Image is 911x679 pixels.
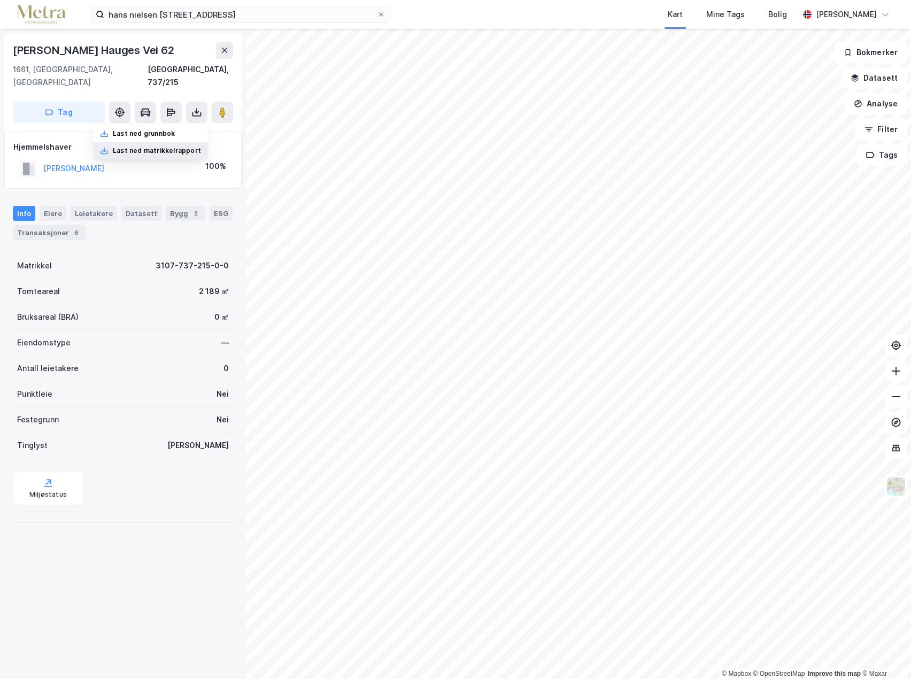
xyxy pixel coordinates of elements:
[753,670,805,677] a: OpenStreetMap
[886,476,906,497] img: Z
[205,160,226,173] div: 100%
[221,336,229,349] div: —
[156,259,229,272] div: 3107-737-215-0-0
[214,311,229,323] div: 0 ㎡
[40,206,66,221] div: Eiere
[808,670,861,677] a: Improve this map
[17,311,79,323] div: Bruksareal (BRA)
[13,63,148,89] div: 1661, [GEOGRAPHIC_DATA], [GEOGRAPHIC_DATA]
[668,8,683,21] div: Kart
[13,225,86,240] div: Transaksjoner
[858,628,911,679] iframe: Chat Widget
[13,102,105,123] button: Tag
[113,146,201,155] div: Last ned matrikkelrapport
[223,362,229,375] div: 0
[71,206,117,221] div: Leietakere
[217,388,229,400] div: Nei
[855,119,907,140] button: Filter
[148,63,233,89] div: [GEOGRAPHIC_DATA], 737/215
[17,285,60,298] div: Tomteareal
[17,439,48,452] div: Tinglyst
[13,206,35,221] div: Info
[167,439,229,452] div: [PERSON_NAME]
[71,227,82,238] div: 6
[17,388,52,400] div: Punktleie
[190,208,201,219] div: 2
[29,490,67,499] div: Miljøstatus
[113,129,175,138] div: Last ned grunnbok
[845,93,907,114] button: Analyse
[13,141,233,153] div: Hjemmelshaver
[706,8,745,21] div: Mine Tags
[199,285,229,298] div: 2 189 ㎡
[841,67,907,89] button: Datasett
[166,206,205,221] div: Bygg
[722,670,751,677] a: Mapbox
[816,8,877,21] div: [PERSON_NAME]
[217,413,229,426] div: Nei
[17,362,79,375] div: Antall leietakere
[835,42,907,63] button: Bokmerker
[17,5,65,24] img: metra-logo.256734c3b2bbffee19d4.png
[17,336,71,349] div: Eiendomstype
[858,628,911,679] div: Kontrollprogram for chat
[17,413,59,426] div: Festegrunn
[210,206,233,221] div: ESG
[104,6,377,22] input: Søk på adresse, matrikkel, gårdeiere, leietakere eller personer
[857,144,907,166] button: Tags
[17,259,52,272] div: Matrikkel
[768,8,787,21] div: Bolig
[121,206,161,221] div: Datasett
[13,42,176,59] div: [PERSON_NAME] Hauges Vei 62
